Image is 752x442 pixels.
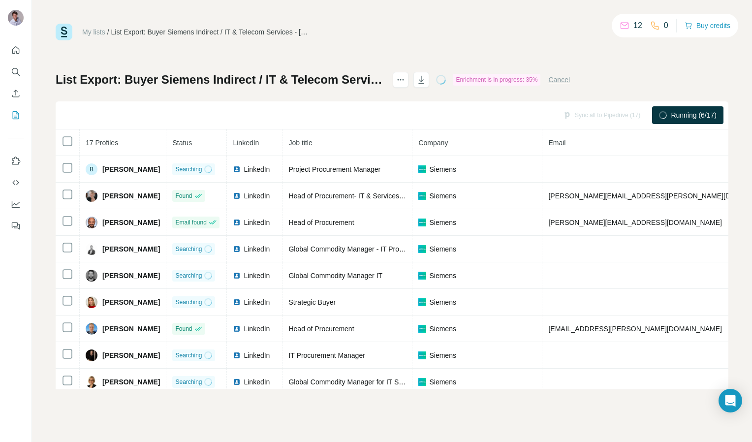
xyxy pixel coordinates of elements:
span: Global Commodity Manager - IT Procurement [288,245,428,253]
span: Siemens [429,297,456,307]
img: LinkedIn logo [233,298,241,306]
span: Siemens [429,377,456,387]
img: company-logo [418,298,426,306]
span: Status [172,139,192,147]
button: Use Surfe on LinkedIn [8,152,24,170]
span: Job title [288,139,312,147]
span: LinkedIn [244,324,270,334]
a: My lists [82,28,105,36]
span: Searching [175,351,202,360]
span: LinkedIn [244,244,270,254]
img: company-logo [418,219,426,226]
span: Siemens [429,324,456,334]
span: Email found [175,218,206,227]
span: Project Procurement Manager [288,165,380,173]
span: LinkedIn [244,191,270,201]
button: Buy credits [685,19,730,32]
img: Avatar [86,296,97,308]
span: Searching [175,245,202,253]
span: LinkedIn [244,271,270,281]
span: Found [175,191,192,200]
img: company-logo [418,165,426,173]
span: Global Commodity Manager for IT Software Engineering [288,378,460,386]
img: Avatar [86,190,97,202]
button: Quick start [8,41,24,59]
img: LinkedIn logo [233,351,241,359]
span: IT Procurement Manager [288,351,365,359]
li: / [107,27,109,37]
p: 12 [633,20,642,32]
span: [PERSON_NAME] [102,377,160,387]
button: Search [8,63,24,81]
img: LinkedIn logo [233,245,241,253]
span: Company [418,139,448,147]
span: Searching [175,165,202,174]
span: 17 Profiles [86,139,118,147]
img: Avatar [86,323,97,335]
span: Siemens [429,191,456,201]
img: Avatar [86,270,97,282]
span: [PERSON_NAME] [102,324,160,334]
span: Siemens [429,218,456,227]
span: Searching [175,378,202,386]
div: Enrichment is in progress: 35% [453,74,540,86]
span: [PERSON_NAME] [102,218,160,227]
img: company-logo [418,272,426,280]
span: [EMAIL_ADDRESS][PERSON_NAME][DOMAIN_NAME] [548,325,721,333]
span: Head of Procurement [288,219,354,226]
span: Email [548,139,565,147]
span: Siemens [429,271,456,281]
span: Global Commodity Manager IT [288,272,382,280]
button: actions [393,72,408,88]
img: Avatar [86,217,97,228]
div: List Export: Buyer Siemens Indirect / IT & Telecom Services - [DATE] 07:54 [111,27,308,37]
span: LinkedIn [244,377,270,387]
button: Feedback [8,217,24,235]
img: company-logo [418,351,426,359]
span: Strategic Buyer [288,298,336,306]
span: LinkedIn [244,164,270,174]
button: My lists [8,106,24,124]
span: LinkedIn [233,139,259,147]
button: Use Surfe API [8,174,24,191]
button: Enrich CSV [8,85,24,102]
h1: List Export: Buyer Siemens Indirect / IT & Telecom Services - [DATE] 07:54 [56,72,384,88]
button: Cancel [548,75,570,85]
span: Siemens [429,164,456,174]
img: company-logo [418,378,426,386]
span: [PERSON_NAME] [102,244,160,254]
span: LinkedIn [244,350,270,360]
img: company-logo [418,325,426,333]
span: [PERSON_NAME][EMAIL_ADDRESS][DOMAIN_NAME] [548,219,721,226]
span: Siemens [429,244,456,254]
span: LinkedIn [244,297,270,307]
img: Surfe Logo [56,24,72,40]
span: Found [175,324,192,333]
img: Avatar [86,376,97,388]
span: Head of Procurement- IT & Services @ Siemens Mobility [288,192,462,200]
span: [PERSON_NAME] [102,164,160,174]
img: company-logo [418,245,426,253]
img: Avatar [86,243,97,255]
img: company-logo [418,192,426,200]
img: Avatar [8,10,24,26]
span: [PERSON_NAME] [102,297,160,307]
span: Siemens [429,350,456,360]
img: LinkedIn logo [233,192,241,200]
div: B [86,163,97,175]
img: LinkedIn logo [233,378,241,386]
img: LinkedIn logo [233,325,241,333]
span: Searching [175,271,202,280]
div: Open Intercom Messenger [719,389,742,412]
span: [PERSON_NAME] [102,271,160,281]
p: 0 [664,20,668,32]
span: [PERSON_NAME] [102,191,160,201]
img: LinkedIn logo [233,165,241,173]
img: Avatar [86,349,97,361]
span: Searching [175,298,202,307]
span: LinkedIn [244,218,270,227]
span: Running (6/17) [671,110,717,120]
img: LinkedIn logo [233,272,241,280]
span: Head of Procurement [288,325,354,333]
button: Dashboard [8,195,24,213]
